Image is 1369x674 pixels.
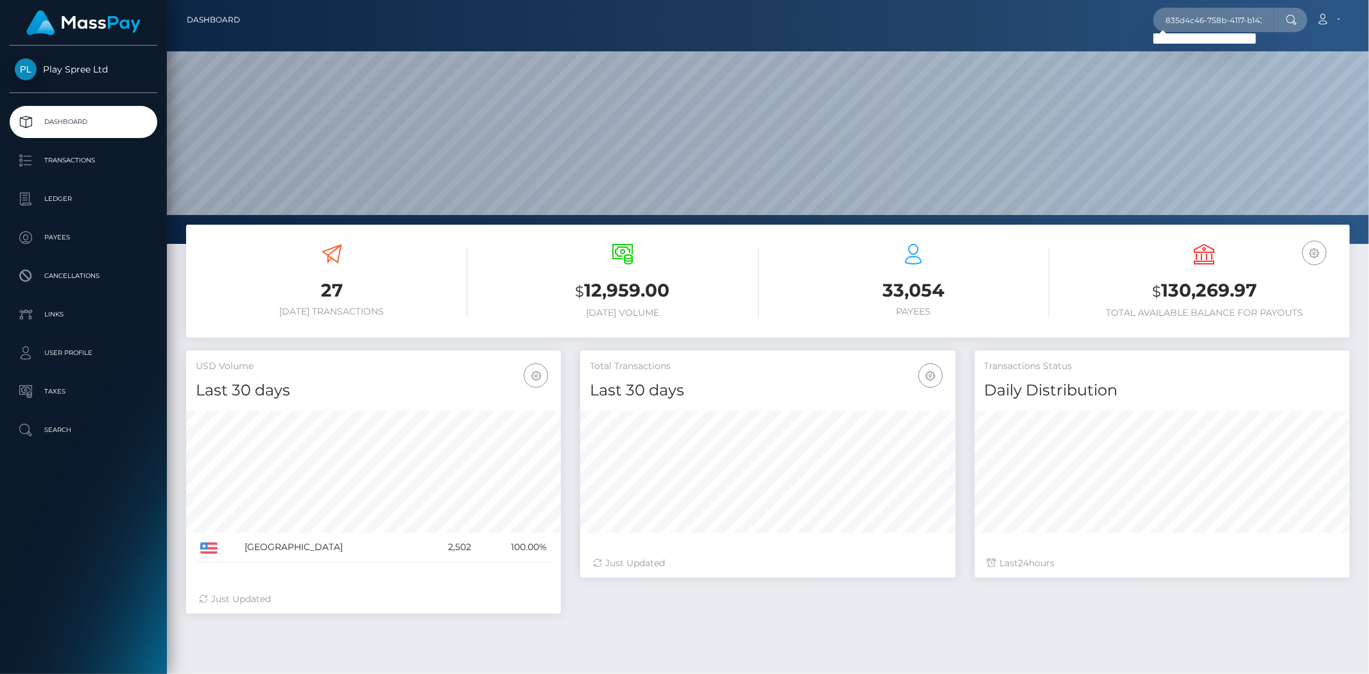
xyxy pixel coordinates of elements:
[422,533,476,562] td: 2,502
[15,305,152,324] p: Links
[10,64,157,75] span: Play Spree Ltd
[590,379,945,402] h4: Last 30 days
[1153,8,1274,32] input: Search...
[988,557,1337,570] div: Last hours
[486,307,758,318] h6: [DATE] Volume
[1019,557,1029,569] span: 24
[240,533,421,562] td: [GEOGRAPHIC_DATA]
[15,112,152,132] p: Dashboard
[10,337,157,369] a: User Profile
[196,278,467,303] h3: 27
[575,282,584,300] small: $
[15,420,152,440] p: Search
[10,144,157,177] a: Transactions
[10,260,157,292] a: Cancellations
[196,379,551,402] h4: Last 30 days
[26,10,141,35] img: MassPay Logo
[1069,307,1340,318] h6: Total Available Balance for Payouts
[15,58,37,80] img: Play Spree Ltd
[1069,278,1340,304] h3: 130,269.97
[590,360,945,373] h5: Total Transactions
[15,382,152,401] p: Taxes
[985,360,1340,373] h5: Transactions Status
[15,189,152,209] p: Ledger
[778,278,1049,303] h3: 33,054
[15,343,152,363] p: User Profile
[187,6,240,33] a: Dashboard
[15,151,152,170] p: Transactions
[200,542,218,554] img: US.png
[10,106,157,138] a: Dashboard
[10,221,157,254] a: Payees
[985,379,1340,402] h4: Daily Distribution
[10,414,157,446] a: Search
[15,228,152,247] p: Payees
[10,298,157,331] a: Links
[778,306,1049,317] h6: Payees
[196,360,551,373] h5: USD Volume
[593,557,942,570] div: Just Updated
[476,533,551,562] td: 100.00%
[196,306,467,317] h6: [DATE] Transactions
[199,592,548,606] div: Just Updated
[10,183,157,215] a: Ledger
[1152,282,1161,300] small: $
[486,278,758,304] h3: 12,959.00
[15,266,152,286] p: Cancellations
[10,376,157,408] a: Taxes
